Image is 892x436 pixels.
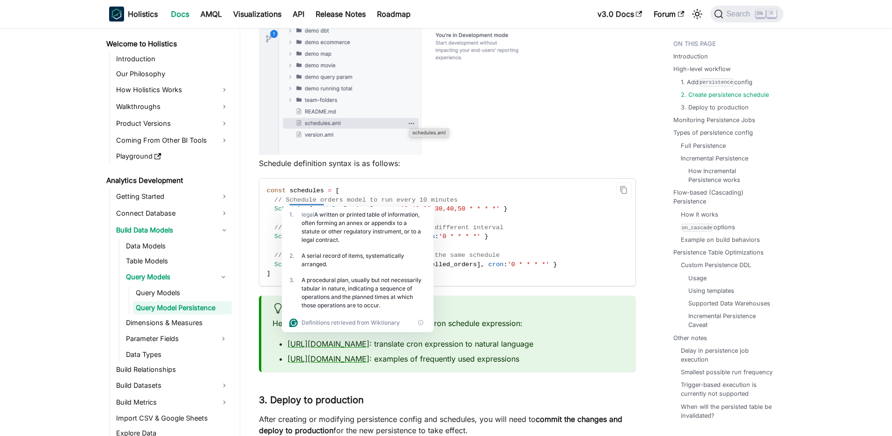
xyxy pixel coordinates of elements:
[339,205,343,212] span: :
[123,348,232,361] a: Data Types
[113,412,232,425] a: Import CSV & Google Sheets
[710,6,783,22] button: Search (Ctrl+K)
[274,252,500,259] span: // We can also set multiple models to use the same schedule
[699,78,735,86] code: persistence
[215,269,232,284] button: Collapse sidebar category 'Query Models'
[673,248,764,257] a: Persistence Table Optimizations
[400,205,500,212] span: '0,10,20,30,40,50 * * * *'
[288,338,625,349] li: : translate cron expression to natural language
[113,223,232,238] a: Build Data Models
[113,52,232,65] a: Introduction
[113,378,232,393] a: Build Datasets
[274,196,458,203] span: // Schedule orders model to run every 10 minutes
[477,261,480,268] span: ]
[165,7,195,22] a: Docs
[259,158,636,169] p: Schedule definition syntax is as follows:
[288,353,625,364] li: : examples of frequently used expressions
[681,78,753,87] a: 1. Addpersistenceconfig
[416,261,477,268] span: cancelled_orders
[681,235,760,244] a: Example on build behaviors
[397,205,400,212] span: :
[113,206,232,221] a: Connect Database
[688,274,707,283] a: Usage
[328,187,332,194] span: =
[681,103,749,112] a: 3. Deploy to production
[690,7,705,22] button: Switch between dark and light mode (currently light mode)
[381,205,397,212] span: cron
[673,188,778,206] a: Flow-based (Cascading) Persistence
[688,312,770,329] a: Incremental Persistence Caveat
[673,65,730,73] a: High-level workflow
[335,187,339,194] span: [
[274,233,305,240] span: Schedule
[123,269,215,284] a: Query Models
[123,316,232,329] a: Dimensions & Measures
[267,187,286,194] span: const
[343,205,347,212] span: [
[273,318,625,329] p: Here are a few links to help you get used to cron schedule expression:
[485,233,488,240] span: }
[289,187,324,194] span: schedules
[123,240,232,253] a: Data Models
[109,7,124,22] img: Holistics
[673,116,755,124] a: Monitoring Persistence Jobs
[274,261,305,268] span: Schedule
[480,261,484,268] span: ,
[288,339,369,349] a: [URL][DOMAIN_NAME]
[681,90,769,99] a: 2. Create persistence schedule
[673,52,708,61] a: Introduction
[259,414,636,436] p: After creating or modifying persistence config and schedules, you will need to for the new persis...
[488,261,504,268] span: cron
[681,261,751,269] a: Custom Persistence DDL
[123,331,215,346] a: Parameter Fields
[371,7,416,22] a: Roadmap
[274,205,305,212] span: Schedule
[103,174,232,187] a: Analytics Development
[723,10,756,18] span: Search
[103,37,232,51] a: Welcome to Holistics
[274,224,503,231] span: // We can define another schedule using a different interval
[113,150,232,163] a: Playground
[259,394,636,406] h3: 3. Deploy to production
[113,116,232,131] a: Product Versions
[767,9,776,18] kbd: K
[681,210,718,219] a: How it works
[113,67,232,80] a: Our Philosophy
[113,395,232,410] a: Build Metrics
[100,28,240,436] nav: Docs sidebar
[681,224,714,232] code: on_cascade
[673,128,753,137] a: Types of persistence config
[681,380,774,398] a: Trigger-based execution is currently not supported
[288,354,369,363] a: [URL][DOMAIN_NAME]
[273,303,625,315] div: Cron schedule expression
[681,402,774,420] a: When will the persisted table be invalidated?
[123,254,232,268] a: Table Models
[688,167,770,184] a: How Incremental Persistence works
[195,7,228,22] a: AMQL
[435,233,439,240] span: :
[648,7,690,22] a: Forum
[133,301,232,314] a: Query Model Persistence
[267,270,271,277] span: ]
[681,141,726,150] a: Full Persistence
[133,286,232,299] a: Query Models
[503,205,507,212] span: }
[309,205,312,212] span: {
[128,8,158,20] b: Holistics
[616,182,632,198] button: Copy code to clipboard
[681,368,773,377] a: Smallest possible run frequency
[215,331,232,346] button: Expand sidebar category 'Parameter Fields'
[287,7,310,22] a: API
[681,223,735,232] a: on_cascadeoptions
[681,154,748,163] a: Incremental Persistence
[553,261,557,268] span: }
[113,363,232,376] a: Build Relationships
[673,334,707,342] a: Other notes
[317,205,339,212] span: models
[374,205,377,212] span: ,
[113,82,232,97] a: How Holistics Works
[113,189,232,204] a: Getting Started
[113,133,232,148] a: Coming From Other BI Tools
[503,261,507,268] span: :
[228,7,287,22] a: Visualizations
